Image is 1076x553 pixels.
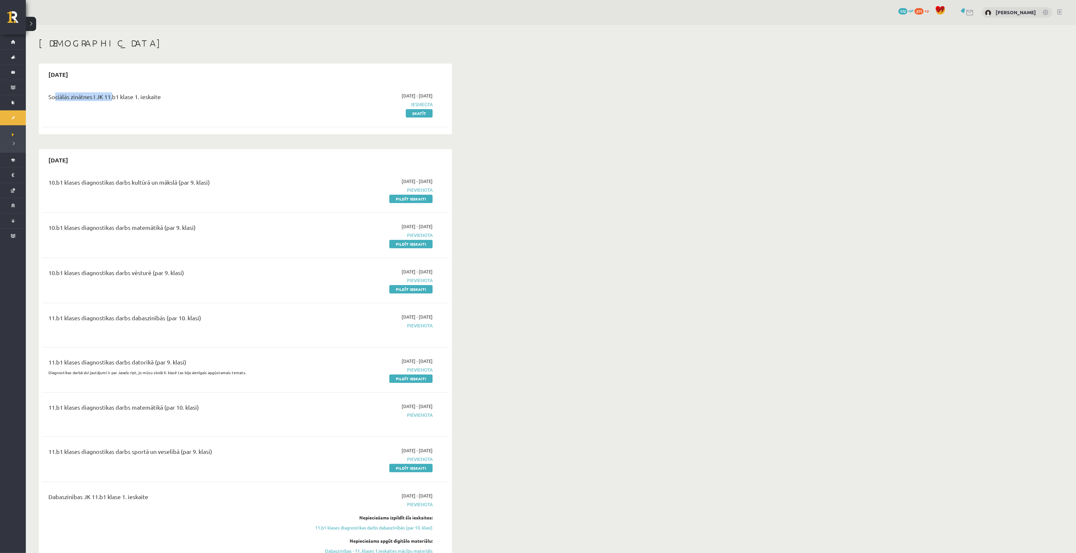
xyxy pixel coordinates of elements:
[48,403,301,415] div: 11.b1 klases diagnostikas darbs matemātikā (par 10. klasi)
[402,492,433,499] span: [DATE] - [DATE]
[389,240,433,248] a: Pildīt ieskaiti
[925,8,929,13] span: xp
[402,403,433,410] span: [DATE] - [DATE]
[48,268,301,280] div: 10.b1 klases diagnostikas darbs vēsturē (par 9. klasi)
[311,538,433,544] div: Nepieciešams apgūt digitālo materiālu:
[311,514,433,521] div: Nepieciešams izpildīt šīs ieskaites:
[48,178,301,190] div: 10.b1 klases diagnostikas darbs kultūrā un mākslā (par 9. klasi)
[48,370,301,375] p: Diagnostikas darbā visi jautājumi ir par JavaScript, jo mūsu skolā 9. klasē tas bija vienīgais ap...
[406,109,433,118] a: Skatīt
[311,524,433,531] a: 11.b1 klases diagnostikas darbs dabaszinībās (par 10. klasi)
[42,152,75,168] h2: [DATE]
[402,223,433,230] span: [DATE] - [DATE]
[402,92,433,99] span: [DATE] - [DATE]
[985,10,991,16] img: Maksims Baltais
[402,358,433,364] span: [DATE] - [DATE]
[402,313,433,320] span: [DATE] - [DATE]
[389,195,433,203] a: Pildīt ieskaiti
[48,358,301,370] div: 11.b1 klases diagnostikas darbs datorikā (par 9. klasi)
[311,232,433,239] span: Pievienota
[402,268,433,275] span: [DATE] - [DATE]
[389,374,433,383] a: Pildīt ieskaiti
[311,101,433,108] span: Iesniegta
[898,8,907,15] span: 172
[48,447,301,459] div: 11.b1 klases diagnostikas darbs sportā un veselībā (par 9. klasi)
[311,456,433,463] span: Pievienota
[7,11,26,27] a: Rīgas 1. Tālmācības vidusskola
[389,464,433,472] a: Pildīt ieskaiti
[42,67,75,82] h2: [DATE]
[996,9,1036,15] a: [PERSON_NAME]
[915,8,924,15] span: 271
[48,223,301,235] div: 10.b1 klases diagnostikas darbs matemātikā (par 9. klasi)
[908,8,914,13] span: mP
[311,501,433,508] span: Pievienota
[48,313,301,325] div: 11.b1 klases diagnostikas darbs dabaszinībās (par 10. klasi)
[39,38,452,49] h1: [DEMOGRAPHIC_DATA]
[311,412,433,418] span: Pievienota
[389,285,433,293] a: Pildīt ieskaiti
[402,447,433,454] span: [DATE] - [DATE]
[898,8,914,13] a: 172 mP
[48,492,301,504] div: Dabaszinības JK 11.b1 klase 1. ieskaite
[311,187,433,193] span: Pievienota
[311,366,433,373] span: Pievienota
[311,322,433,329] span: Pievienota
[915,8,932,13] a: 271 xp
[48,92,301,104] div: Sociālās zinātnes I JK 11.b1 klase 1. ieskaite
[402,178,433,185] span: [DATE] - [DATE]
[311,277,433,284] span: Pievienota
